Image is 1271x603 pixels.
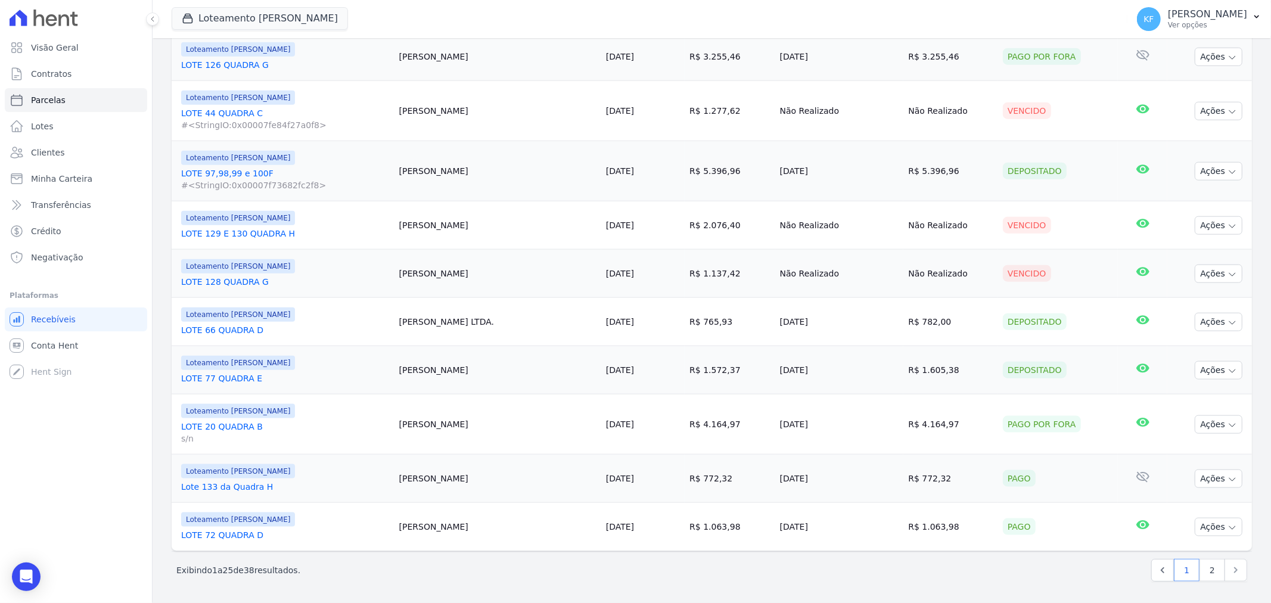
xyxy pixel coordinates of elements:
[181,167,390,191] a: LOTE 97,98,99 e 100F#<StringIO:0x00007f73682fc2f8>
[5,114,147,138] a: Lotes
[1168,20,1247,30] p: Ver opções
[176,564,300,576] p: Exibindo a de resultados.
[5,62,147,86] a: Contratos
[1195,102,1242,120] button: Ações
[1195,518,1242,536] button: Ações
[903,394,998,455] td: R$ 4.164,97
[5,141,147,164] a: Clientes
[903,298,998,346] td: R$ 782,00
[606,166,634,176] a: [DATE]
[181,276,390,288] a: LOTE 128 QUADRA G
[1199,559,1225,582] a: 2
[685,33,775,81] td: R$ 3.255,46
[31,340,78,352] span: Conta Hent
[394,33,601,81] td: [PERSON_NAME]
[172,7,348,30] button: Loteamento [PERSON_NAME]
[1225,559,1247,582] a: Next
[685,141,775,201] td: R$ 5.396,96
[1195,265,1242,283] button: Ações
[606,52,634,61] a: [DATE]
[394,141,601,201] td: [PERSON_NAME]
[244,565,254,575] span: 38
[394,455,601,503] td: [PERSON_NAME]
[903,33,998,81] td: R$ 3.255,46
[775,346,904,394] td: [DATE]
[1195,415,1242,434] button: Ações
[181,481,390,493] a: Lote 133 da Quadra H
[1168,8,1247,20] p: [PERSON_NAME]
[903,346,998,394] td: R$ 1.605,38
[31,251,83,263] span: Negativação
[685,250,775,298] td: R$ 1.137,42
[5,307,147,331] a: Recebíveis
[181,464,295,478] span: Loteamento [PERSON_NAME]
[394,81,601,141] td: [PERSON_NAME]
[775,141,904,201] td: [DATE]
[606,269,634,278] a: [DATE]
[181,372,390,384] a: LOTE 77 QUADRA E
[181,151,295,165] span: Loteamento [PERSON_NAME]
[775,298,904,346] td: [DATE]
[5,88,147,112] a: Parcelas
[775,201,904,250] td: Não Realizado
[1003,313,1067,330] div: Depositado
[606,522,634,531] a: [DATE]
[685,81,775,141] td: R$ 1.277,62
[685,455,775,503] td: R$ 772,32
[1003,102,1051,119] div: Vencido
[1003,416,1081,433] div: Pago por fora
[212,565,217,575] span: 1
[1003,48,1081,65] div: Pago por fora
[31,313,76,325] span: Recebíveis
[181,529,390,541] a: LOTE 72 QUADRA D
[181,404,295,418] span: Loteamento [PERSON_NAME]
[5,219,147,243] a: Crédito
[775,503,904,551] td: [DATE]
[606,419,634,429] a: [DATE]
[1195,361,1242,380] button: Ações
[31,199,91,211] span: Transferências
[903,141,998,201] td: R$ 5.396,96
[5,167,147,191] a: Minha Carteira
[181,59,390,71] a: LOTE 126 QUADRA G
[181,107,390,131] a: LOTE 44 QUADRA C#<StringIO:0x00007fe84f27a0f8>
[685,394,775,455] td: R$ 4.164,97
[606,365,634,375] a: [DATE]
[5,245,147,269] a: Negativação
[685,201,775,250] td: R$ 2.076,40
[1003,265,1051,282] div: Vencido
[1195,470,1242,488] button: Ações
[394,250,601,298] td: [PERSON_NAME]
[1143,15,1154,23] span: KF
[685,346,775,394] td: R$ 1.572,37
[1195,162,1242,181] button: Ações
[775,250,904,298] td: Não Realizado
[1195,216,1242,235] button: Ações
[181,119,390,131] span: #<StringIO:0x00007fe84f27a0f8>
[1195,313,1242,331] button: Ações
[394,503,601,551] td: [PERSON_NAME]
[181,179,390,191] span: #<StringIO:0x00007f73682fc2f8>
[1003,217,1051,234] div: Vencido
[223,565,234,575] span: 25
[31,147,64,158] span: Clientes
[606,474,634,483] a: [DATE]
[181,211,295,225] span: Loteamento [PERSON_NAME]
[5,334,147,358] a: Conta Hent
[903,81,998,141] td: Não Realizado
[181,356,295,370] span: Loteamento [PERSON_NAME]
[31,94,66,106] span: Parcelas
[1003,362,1067,378] div: Depositado
[31,120,54,132] span: Lotes
[5,36,147,60] a: Visão Geral
[775,33,904,81] td: [DATE]
[1127,2,1271,36] button: KF [PERSON_NAME] Ver opções
[1003,163,1067,179] div: Depositado
[606,220,634,230] a: [DATE]
[685,298,775,346] td: R$ 765,93
[903,455,998,503] td: R$ 772,32
[181,433,390,445] span: s/n
[181,307,295,322] span: Loteamento [PERSON_NAME]
[181,42,295,57] span: Loteamento [PERSON_NAME]
[181,421,390,445] a: LOTE 20 QUADRA Bs/n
